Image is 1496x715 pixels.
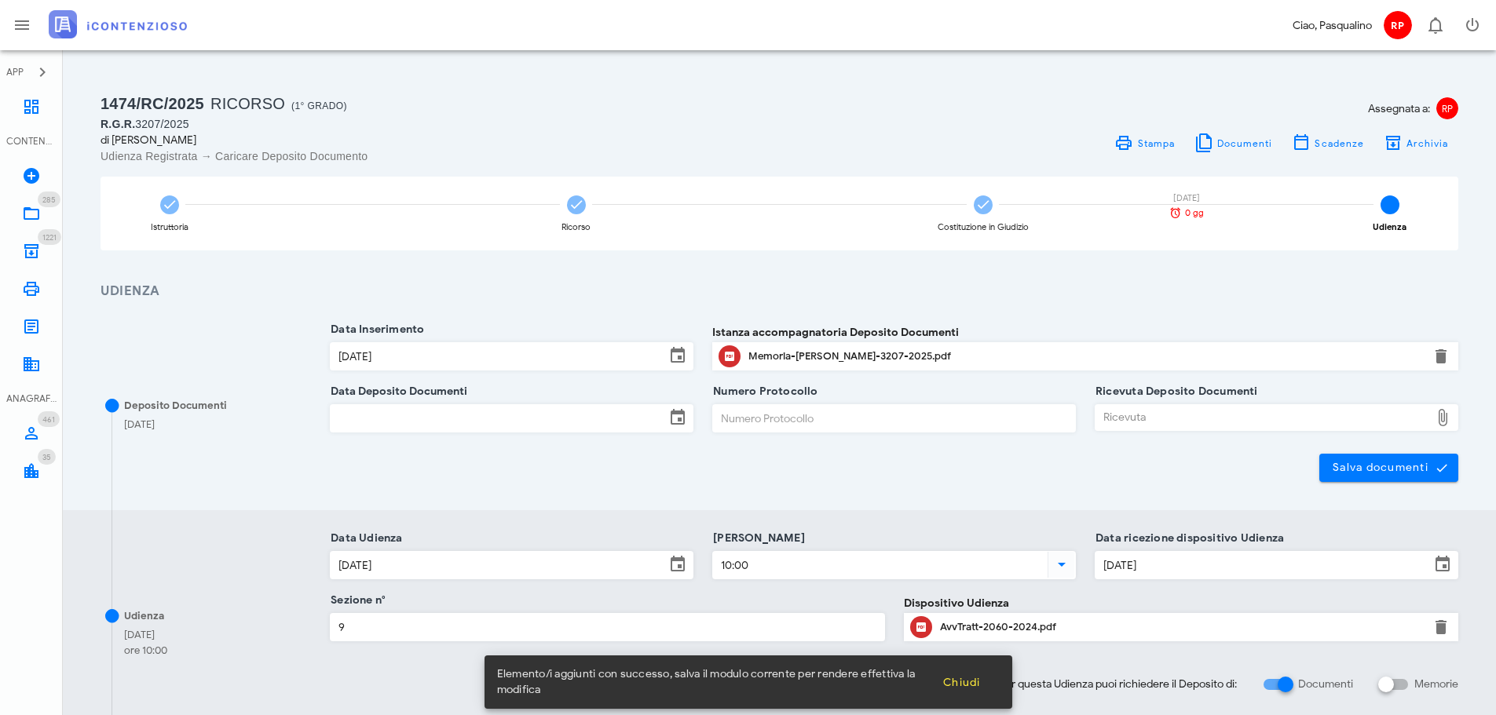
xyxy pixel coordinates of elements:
span: 35 [42,452,51,462]
button: Documenti [1184,132,1282,154]
button: Elimina [1432,618,1450,637]
span: Scadenze [1314,137,1364,149]
input: Ora Udienza [713,552,1044,578]
div: [DATE] [124,627,167,643]
span: Stampa [1136,137,1175,149]
input: Numero Protocollo [713,405,1075,432]
button: Elimina [1432,347,1450,366]
label: Ricevuta Deposito Documenti [1091,384,1258,399]
span: 1474/RC/2025 [101,95,204,112]
div: AvvTratt-2060-2024.pdf [940,621,1422,633]
div: Ricevuta [1095,405,1430,430]
span: Archivia [1406,137,1449,149]
label: Data ricezione dispositivo Udienza [1091,531,1284,546]
div: Clicca per aprire un'anteprima del file o scaricarlo [748,344,1422,369]
span: RP [1384,11,1412,39]
div: Udienza Registrata → Caricare Deposito Documento [101,148,770,164]
div: Udienza [1373,223,1406,232]
input: Sezione n° [331,614,883,640]
div: CONTENZIOSO [6,134,57,148]
button: Distintivo [1416,6,1454,44]
div: ore 10:00 [124,643,167,658]
button: Salva documenti [1319,454,1458,482]
button: Chiudi [930,668,993,696]
span: Ricorso [210,95,285,112]
div: Memoria-[PERSON_NAME]-3207-2025.pdf [748,350,1422,363]
span: 1221 [42,232,57,243]
div: [DATE] [124,417,155,432]
a: Stampa [1105,132,1184,154]
label: Data Udienza [326,531,403,546]
label: Documenti [1298,677,1353,692]
span: Deposito Documenti [124,399,227,412]
span: 4 [1381,195,1399,214]
button: Scadenze [1282,132,1374,154]
span: Distintivo [38,229,61,245]
div: ANAGRAFICA [6,392,57,406]
span: Salva documenti [1332,461,1446,475]
span: Assegnata a: [1368,100,1430,117]
label: Numero Protocollo [708,384,818,399]
span: Distintivo [38,449,56,465]
span: RP [1436,97,1458,119]
div: di [PERSON_NAME] [101,132,770,148]
div: 3207/2025 [101,116,770,132]
label: Istanza accompagnatoria Deposito Documenti [712,324,959,341]
label: Memorie [1414,677,1458,692]
span: R.G.R. [101,118,135,130]
label: Sezione n° [326,593,386,608]
span: Per questa Udienza puoi richiedere il Deposito di: [999,676,1237,692]
span: (1° Grado) [291,100,347,111]
span: Documenti [1216,137,1273,149]
div: Istruttoria [151,223,188,232]
div: Ciao, Pasqualino [1293,17,1372,34]
div: Costituzione in Giudizio [938,223,1029,232]
span: 0 gg [1185,209,1204,217]
button: Clicca per aprire un'anteprima del file o scaricarlo [719,345,741,367]
div: Clicca per aprire un'anteprima del file o scaricarlo [940,615,1422,640]
label: Dispositivo Udienza [904,595,1009,611]
div: Udienza [124,608,164,624]
button: Archivia [1373,132,1458,154]
span: Distintivo [38,411,60,427]
button: Clicca per aprire un'anteprima del file o scaricarlo [910,616,932,638]
button: RP [1378,6,1416,44]
span: Chiudi [942,676,981,689]
label: Data Inserimento [326,322,424,337]
label: [PERSON_NAME] [708,531,805,546]
span: 461 [42,414,55,425]
span: 285 [42,195,56,205]
div: [DATE] [1159,194,1214,202]
img: logo-text-2x.png [49,10,187,38]
span: Elemento/i aggiunti con successo, salva il modulo corrente per rendere effettiva la modifica [497,666,930,698]
span: Distintivo [38,192,60,207]
div: Ricorso [561,223,591,232]
h3: Udienza [101,282,1458,301]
